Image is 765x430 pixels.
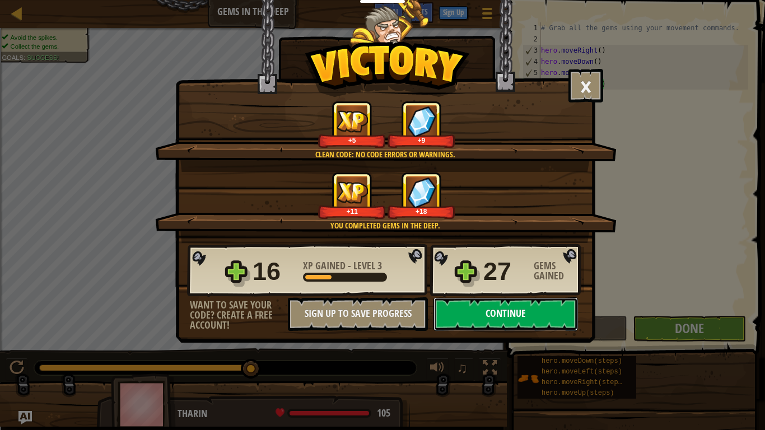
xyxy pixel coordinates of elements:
[337,181,368,203] img: XP Gained
[303,259,348,273] span: XP Gained
[390,136,453,144] div: +9
[4,4,761,15] div: Sort A > Z
[390,207,453,216] div: +18
[483,254,527,289] div: 27
[4,35,761,45] div: Delete
[4,25,761,35] div: Move To ...
[208,220,562,231] div: You completed Gems in the Deep.
[4,15,761,25] div: Sort New > Old
[320,207,384,216] div: +11
[534,261,584,281] div: Gems Gained
[305,41,470,97] img: Victory
[208,149,562,160] div: Clean code: no code errors or warnings.
[4,65,761,75] div: Rename
[288,297,428,331] button: Sign Up to Save Progress
[433,297,578,331] button: Continue
[253,254,296,289] div: 16
[4,75,761,85] div: Move To ...
[4,45,761,55] div: Options
[320,136,384,144] div: +5
[377,259,382,273] span: 3
[407,106,436,137] img: Gems Gained
[337,110,368,132] img: XP Gained
[190,300,288,330] div: Want to save your code? Create a free account!
[407,177,436,208] img: Gems Gained
[303,261,382,271] div: -
[568,69,603,102] button: ×
[4,55,761,65] div: Sign out
[351,259,377,273] span: Level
